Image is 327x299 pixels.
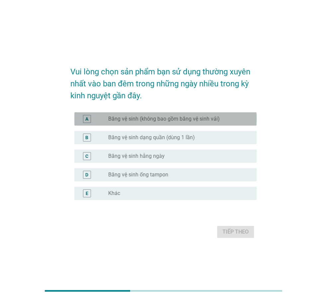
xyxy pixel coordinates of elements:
label: Khác [108,190,120,197]
h2: Vui lòng chọn sản phẩm bạn sử dụng thường xuyên nhất vào ban đêm trong những ngày nhiều trong kỳ ... [70,59,257,102]
div: B [85,134,88,141]
label: Băng vệ sinh (không bao gồm băng vệ sinh vải) [108,116,220,122]
label: Băng vệ sinh dạng quần (dùng 1 lần) [108,134,195,141]
label: Băng vệ sinh hằng ngày [108,153,165,159]
div: E [86,190,88,197]
label: Băng vệ sinh ống tampon [108,171,168,178]
div: A [85,116,88,123]
div: D [85,171,88,178]
div: C [85,153,88,160]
